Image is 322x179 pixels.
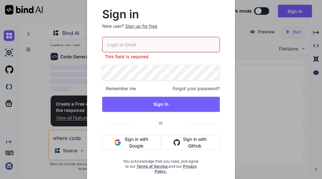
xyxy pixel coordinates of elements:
[102,54,219,60] p: This field is required
[102,37,219,52] input: Login or Email
[136,164,169,169] a: Terms of Service
[102,85,136,92] span: Remember me
[174,139,180,146] img: github
[102,135,161,150] button: Sign in with Google
[173,85,220,92] span: Forgot your password?
[161,135,219,150] button: Sign in with Github
[134,115,188,130] span: or
[102,97,219,112] button: Sign In
[102,9,219,19] h2: Sign in
[125,23,157,29] div: Sign up for free
[102,23,219,37] p: New user?
[114,139,121,146] img: google
[122,155,200,174] div: You acknowledge that you read, and agree to our and our
[155,164,197,174] a: Privacy Policy.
